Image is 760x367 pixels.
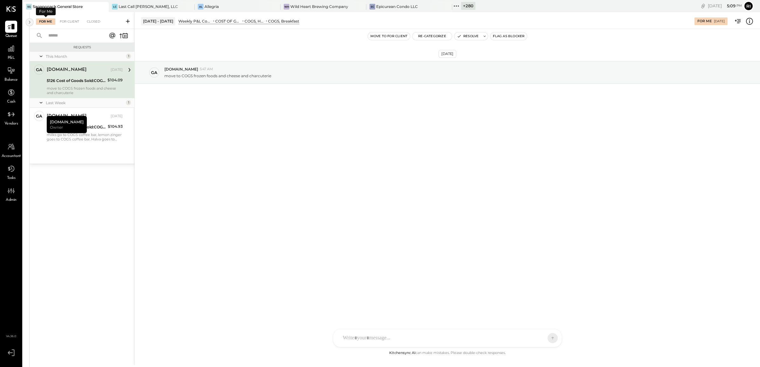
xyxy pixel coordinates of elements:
div: 1 [126,54,131,59]
div: COGS, Breakfast [268,18,299,24]
span: Balance [4,77,18,83]
div: LC [112,4,118,10]
div: Last Week [46,100,124,105]
button: Re-Categorize [412,32,452,40]
button: Flag as Blocker [490,32,527,40]
div: milks go to COGS coffee bar, lemon zinger goes to COGS coffee bar, Halva goes to refrigerated foo... [47,133,123,141]
div: For Me [36,18,55,25]
a: Accountant [0,141,22,159]
div: ga [36,67,42,73]
div: [DATE] [708,3,742,9]
span: Owner [50,125,63,130]
div: copy link [700,3,706,9]
a: Queue [0,21,22,39]
span: Queue [5,33,17,39]
div: move to COGS frozen foods and cheese and charcuterie [47,86,123,95]
div: For Me [36,8,56,15]
div: Wild Heart Brewing Company [290,4,348,9]
div: COST OF GOODS SOLD (COGS) [215,18,241,24]
div: + 280 [461,2,475,10]
div: SG [26,4,32,10]
span: Tasks [7,175,16,181]
span: P&L [8,55,15,61]
div: Last Call [PERSON_NAME], LLC [119,4,178,9]
span: Admin [6,197,17,203]
p: move to COGS frozen foods and cheese and charcuterie [164,73,271,78]
span: Accountant [2,153,21,159]
div: [DATE] - [DATE] [141,17,175,25]
div: Allegria [204,4,219,9]
button: Resolve [454,32,481,40]
div: This Month [46,54,124,59]
div: Weekly P&L Comparison [178,18,212,24]
div: [DATE] [714,19,725,24]
div: For Me [697,19,712,24]
a: Cash [0,86,22,105]
button: Ri [743,1,754,11]
span: 5:47 AM [200,67,213,72]
div: Epicurean Condo LLC [376,4,418,9]
a: Balance [0,65,22,83]
div: 5126 Cost of Goods Sold:COGS, House Made Food:COGS, Breakfast [47,78,106,84]
div: 1 [126,100,131,105]
div: [DATE] [439,50,456,58]
div: EC [370,4,375,10]
div: For Client [57,18,82,25]
span: Cash [7,99,15,105]
a: Tasks [0,163,22,181]
div: ga [151,70,157,76]
div: Closed [84,18,103,25]
div: Al [198,4,204,10]
div: [DATE] [111,67,123,72]
a: Vendors [0,108,22,127]
div: [DOMAIN_NAME] [47,116,87,133]
div: Sagaponack General Store [33,4,83,9]
button: Move to for client [368,32,410,40]
div: [DATE] [111,114,123,119]
span: Vendors [4,121,18,127]
a: P&L [0,43,22,61]
div: COGS, Home Made Food [245,18,265,24]
div: WH [284,4,289,10]
div: Requests [33,45,131,50]
span: [DOMAIN_NAME] [164,66,198,72]
div: [DOMAIN_NAME] [47,113,86,119]
a: Admin [0,185,22,203]
div: $104.93 [108,123,123,130]
div: ga [36,113,42,119]
div: [DOMAIN_NAME] [47,67,86,73]
div: $104.09 [107,77,123,83]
